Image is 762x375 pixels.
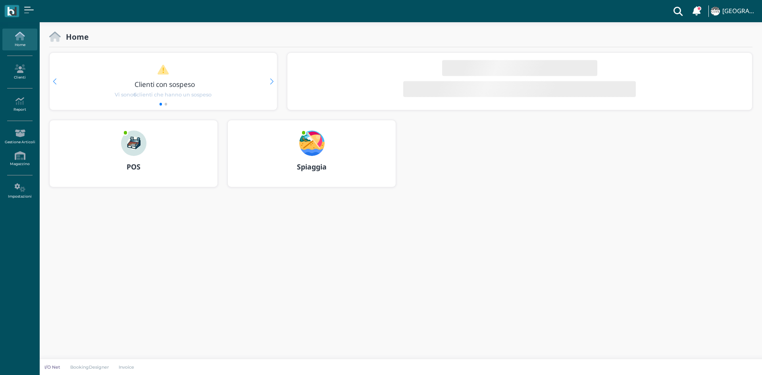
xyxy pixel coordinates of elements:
iframe: Help widget launcher [706,350,755,368]
img: ... [299,131,325,156]
img: logo [7,7,16,16]
h3: Clienti con sospeso [66,81,263,88]
a: Home [2,29,37,50]
a: Report [2,94,37,115]
a: Clienti con sospeso Vi sono6clienti che hanno un sospeso [65,64,262,98]
a: Gestione Articoli [2,126,37,148]
a: Clienti [2,61,37,83]
div: Previous slide [53,79,56,85]
a: ... POS [49,120,218,197]
img: ... [121,131,146,156]
div: Next slide [270,79,273,85]
h2: Home [61,33,89,41]
b: POS [127,162,140,171]
a: ... [GEOGRAPHIC_DATA] [710,2,757,21]
h4: [GEOGRAPHIC_DATA] [722,8,757,15]
a: ... Spiaggia [227,120,396,197]
img: ... [711,7,720,15]
span: Vi sono clienti che hanno un sospeso [115,91,212,98]
b: Spiaggia [297,162,327,171]
a: Magazzino [2,148,37,170]
div: 1 / 2 [50,53,277,110]
a: Impostazioni [2,180,37,202]
b: 6 [133,92,137,98]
